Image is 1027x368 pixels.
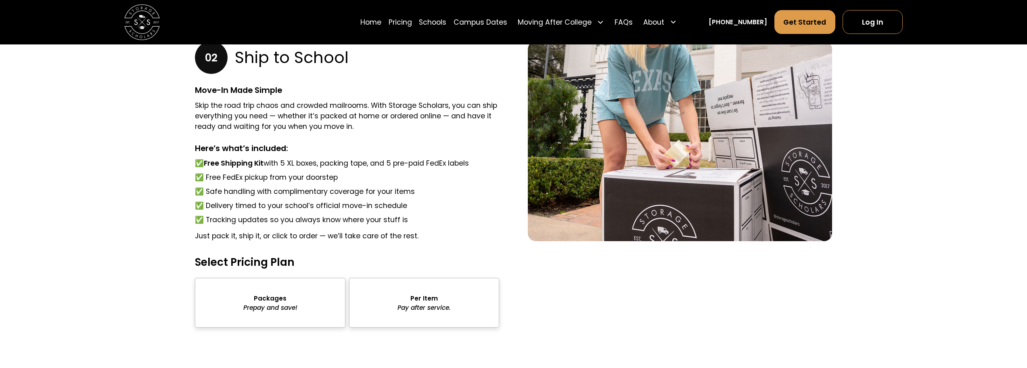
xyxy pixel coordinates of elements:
[195,84,499,97] div: Move-In Made Simple
[195,100,499,132] div: Skip the road trip chaos and crowded mailrooms. With Storage Scholars, you can ship everything yo...
[514,10,607,34] div: Moving After College
[774,10,836,34] a: Get Started
[195,143,499,155] div: Here’s what’s included:
[195,186,499,197] li: ✅ Safe handling with complimentary coverage for your items
[640,10,680,34] div: About
[235,48,349,67] h3: Ship to School
[360,10,381,34] a: Home
[124,4,160,40] img: Storage Scholars main logo
[195,200,499,211] li: ✅ Delivery timed to your school’s official move-in schedule
[195,41,228,74] div: 02
[518,17,592,27] div: Moving After College
[195,172,499,183] li: ✅ Free FedEx pickup from your doorstep
[643,17,664,27] div: About
[389,10,412,34] a: Pricing
[124,4,160,40] a: home
[195,231,499,241] div: Just pack it, ship it, or click to order — we’ll take care of the rest.
[709,17,767,27] a: [PHONE_NUMBER]
[195,278,499,328] form: sts
[195,214,499,225] li: ✅ Tracking updates so you always know where your stuff is
[204,158,264,168] strong: Free Shipping Kit
[528,41,832,241] img: Storage Scholar
[195,158,499,168] li: ✅ with 5 XL boxes, packing tape, and 5 pre-paid FedEx labels
[454,10,507,34] a: Campus Dates
[419,10,446,34] a: Schools
[843,10,903,34] a: Log In
[195,255,295,269] h4: Select Pricing Plan
[615,10,633,34] a: FAQs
